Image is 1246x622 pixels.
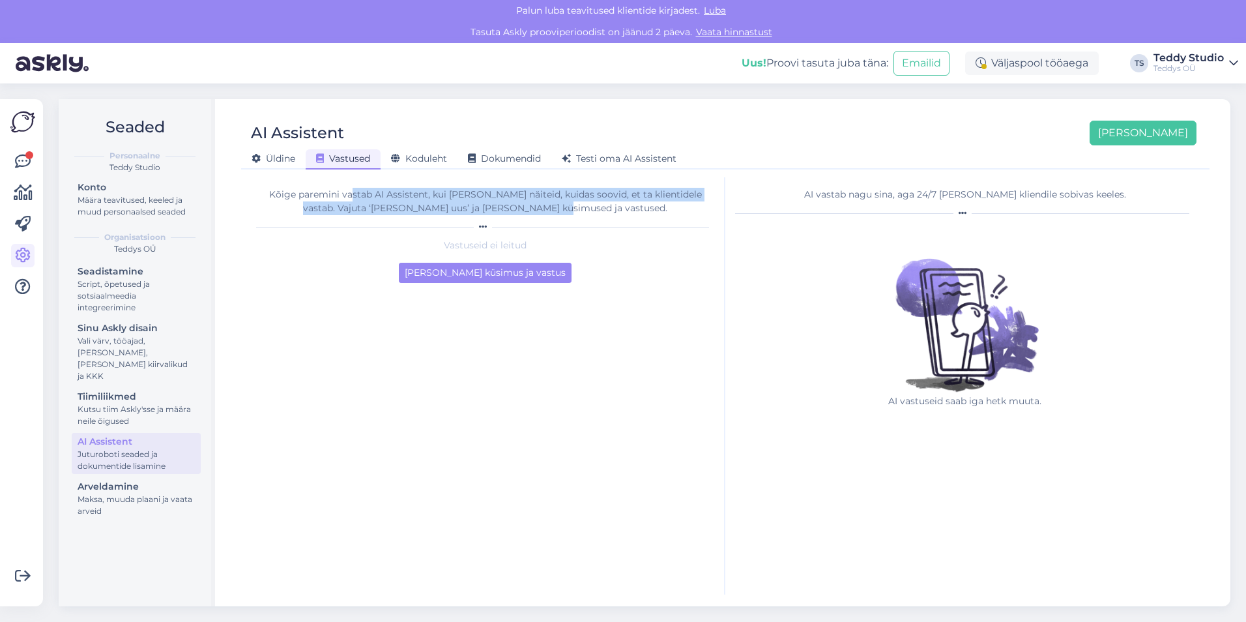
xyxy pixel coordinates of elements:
div: Proovi tasuta juba täna: [742,55,888,71]
a: TiimiliikmedKutsu tiim Askly'sse ja määra neile õigused [72,388,201,429]
button: [PERSON_NAME] küsimus ja vastus [399,263,572,283]
div: Konto [78,181,195,194]
span: Vastused [316,153,370,164]
a: Sinu Askly disainVali värv, tööajad, [PERSON_NAME], [PERSON_NAME] kiirvalikud ja KKK [72,319,201,384]
h2: Seaded [69,115,201,140]
a: SeadistamineScript, õpetused ja sotsiaalmeedia integreerimine [72,263,201,316]
div: Teddy Studio [69,162,201,173]
div: Teddy Studio [1153,53,1224,63]
p: AI vastuseid saab iga hetk muuta. [880,394,1050,408]
img: Askly Logo [10,110,35,134]
div: TS [1130,54,1148,72]
div: Teddys OÜ [69,243,201,255]
a: Teddy StudioTeddys OÜ [1153,53,1238,74]
button: Emailid [893,51,949,76]
div: AI Assistent [78,435,195,449]
b: Personaalne [109,150,160,162]
div: Kõige paremini vastab AI Assistent, kui [PERSON_NAME] näiteid, kuidas soovid, et ta klientidele v... [256,188,714,215]
div: Maksa, muuda plaani ja vaata arveid [78,494,195,517]
div: Kutsu tiim Askly'sse ja määra neile õigused [78,404,195,427]
p: Vastuseid ei leitud [256,239,714,252]
div: Sinu Askly disain [78,321,195,335]
div: AI Assistent [251,121,344,145]
span: Koduleht [391,153,447,164]
b: Organisatsioon [104,231,166,243]
span: Testi oma AI Assistent [562,153,676,164]
a: ArveldamineMaksa, muuda plaani ja vaata arveid [72,478,201,519]
div: Juturoboti seaded ja dokumentide lisamine [78,449,195,472]
div: Väljaspool tööaega [965,52,1099,75]
button: [PERSON_NAME] [1090,121,1196,145]
span: Üldine [252,153,295,164]
div: Teddys OÜ [1153,63,1224,74]
div: AI vastab nagu sina, aga 24/7 [PERSON_NAME] kliendile sobivas keeles. [735,188,1195,201]
span: Luba [700,5,730,16]
a: Vaata hinnastust [692,26,776,38]
a: KontoMäära teavitused, keeled ja muud personaalsed seaded [72,179,201,220]
a: AI AssistentJuturoboti seaded ja dokumentide lisamine [72,433,201,474]
div: Arveldamine [78,480,195,494]
div: Script, õpetused ja sotsiaalmeedia integreerimine [78,278,195,314]
div: Vali värv, tööajad, [PERSON_NAME], [PERSON_NAME] kiirvalikud ja KKK [78,335,195,382]
div: Määra teavitused, keeled ja muud personaalsed seaded [78,194,195,218]
b: Uus! [742,57,766,69]
div: Tiimiliikmed [78,390,195,404]
div: Seadistamine [78,265,195,278]
img: No qna [880,225,1050,394]
span: Dokumendid [468,153,541,164]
